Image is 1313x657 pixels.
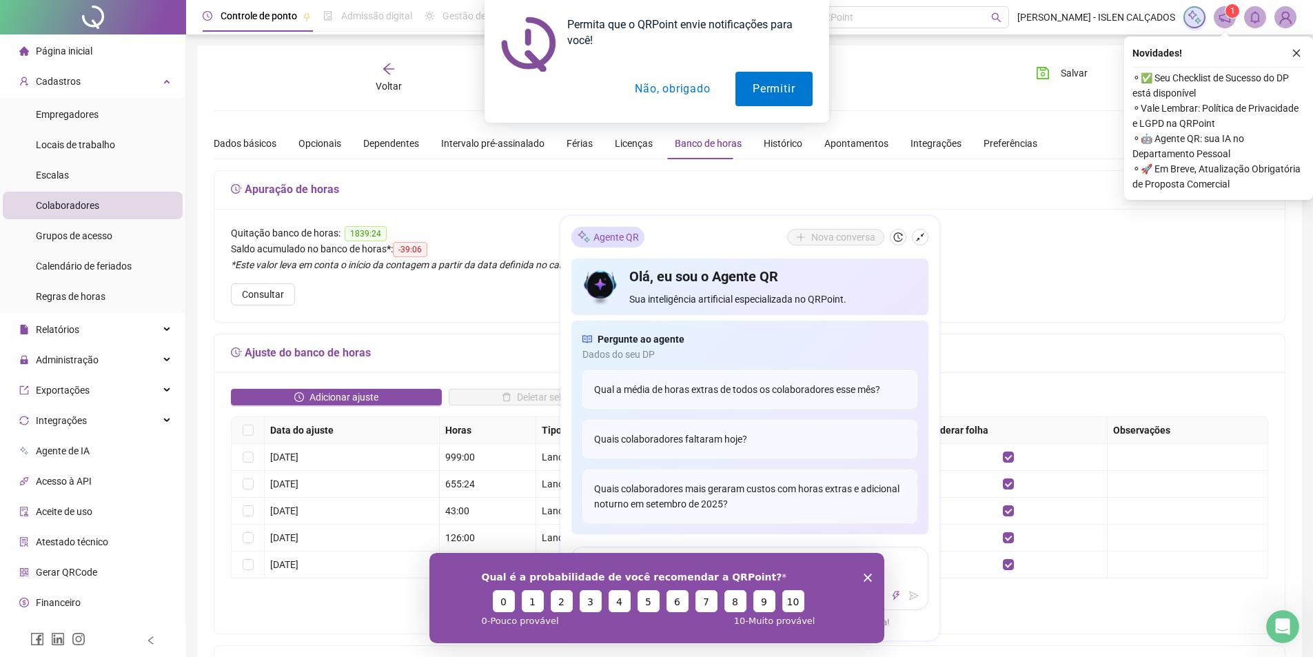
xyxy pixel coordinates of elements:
span: audit [19,507,29,516]
h5: Apuração de horas [231,181,1268,198]
th: Data do ajuste [265,417,440,444]
span: read [582,332,592,347]
span: api [19,476,29,486]
span: Financeiro [36,597,81,608]
span: shrink [915,232,925,242]
span: -39:06 [393,242,427,257]
span: Saldo acumulado no banco de horas [231,243,387,254]
td: 126:00 [440,525,536,552]
button: Consultar [231,283,295,305]
div: Preferências [984,136,1037,151]
div: Agente QR [571,227,644,247]
td: 999:00 [440,444,536,471]
img: icon [582,267,619,307]
div: Apontamentos [824,136,888,151]
span: Atestado técnico [36,536,108,547]
button: Nova conversa [787,229,884,245]
div: Qual a média de horas extras de todos os colaboradores esse mês? [582,370,917,409]
div: Licenças [615,136,653,151]
div: Banco de horas [675,136,742,151]
span: Relatórios [36,324,79,335]
div: Dependentes [363,136,419,151]
button: Deletar selecionados [449,389,660,405]
th: Tipo de ajuste [536,417,782,444]
span: lock [19,355,29,365]
div: [DATE] [270,476,434,492]
td: 655:24 [440,471,536,498]
div: [DATE] [270,503,434,518]
td: 43:00 [440,498,536,525]
div: Quais colaboradores faltaram hoje? [582,420,917,458]
span: left [146,636,156,645]
span: Regras de horas [36,291,105,302]
span: Sua inteligência artificial especializada no QRPoint. [629,292,917,307]
button: thunderbolt [888,587,904,604]
div: Férias [567,136,593,151]
button: Não, obrigado [618,72,727,106]
span: qrcode [19,567,29,577]
span: Gerar QRCode [36,567,97,578]
div: [DATE] [270,557,434,572]
div: Integrações [910,136,961,151]
span: Administração [36,354,99,365]
span: Colaboradores [36,200,99,211]
div: Quais colaboradores mais geraram custos com horas extras e adicional noturno em setembro de 2025? [582,469,917,523]
span: solution [19,537,29,547]
img: sparkle-icon.fc2bf0ac1784a2077858766a79e2daf3.svg [577,230,591,244]
span: history [893,232,903,242]
div: Opcionais [298,136,341,151]
span: facebook [30,632,44,646]
th: Observações [1108,417,1268,444]
button: Permitir [735,72,812,106]
span: instagram [72,632,85,646]
span: Calendário de feriados [36,261,132,272]
span: ⚬ 🤖 Agente QR: sua IA no Departamento Pessoal [1132,131,1305,161]
th: Considerar folha [910,417,1108,444]
div: [DATE] [270,449,434,465]
img: notification icon [501,17,556,72]
h4: Olá, eu sou o Agente QR [629,267,917,286]
div: Permita que o QRPoint envie notificações para você! [556,17,813,48]
th: Horas [440,417,536,444]
em: *Este valor leva em conta o início da contagem a partir da data definida no campo "Data de início... [231,259,939,270]
div: Lançamento de horas [542,503,776,518]
span: field-time [231,347,242,358]
span: Dados do seu DP [582,347,917,362]
span: file [19,325,29,334]
span: dollar [19,598,29,607]
span: linkedin [51,632,65,646]
span: thunderbolt [891,591,901,600]
button: send [906,587,922,604]
span: Aceite de uso [36,506,92,517]
span: Quitação banco de horas: [231,228,340,239]
span: Grupos de acesso [36,230,112,241]
button: Adicionar ajuste [231,389,442,405]
div: Dados básicos [214,136,276,151]
span: export [19,385,29,395]
span: Adicionar ajuste [309,390,378,405]
span: field-time [231,183,242,194]
div: Lançamento de horas [542,449,776,465]
span: Agente de IA [36,445,90,456]
h5: Ajuste do banco de horas [231,345,1268,361]
span: Acesso à API [36,476,92,487]
div: Histórico [764,136,802,151]
span: 1839:24 [345,226,387,241]
iframe: Pesquisa da QRPoint [429,553,884,643]
span: Integrações [36,415,87,426]
td: 16:00 [440,552,536,578]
